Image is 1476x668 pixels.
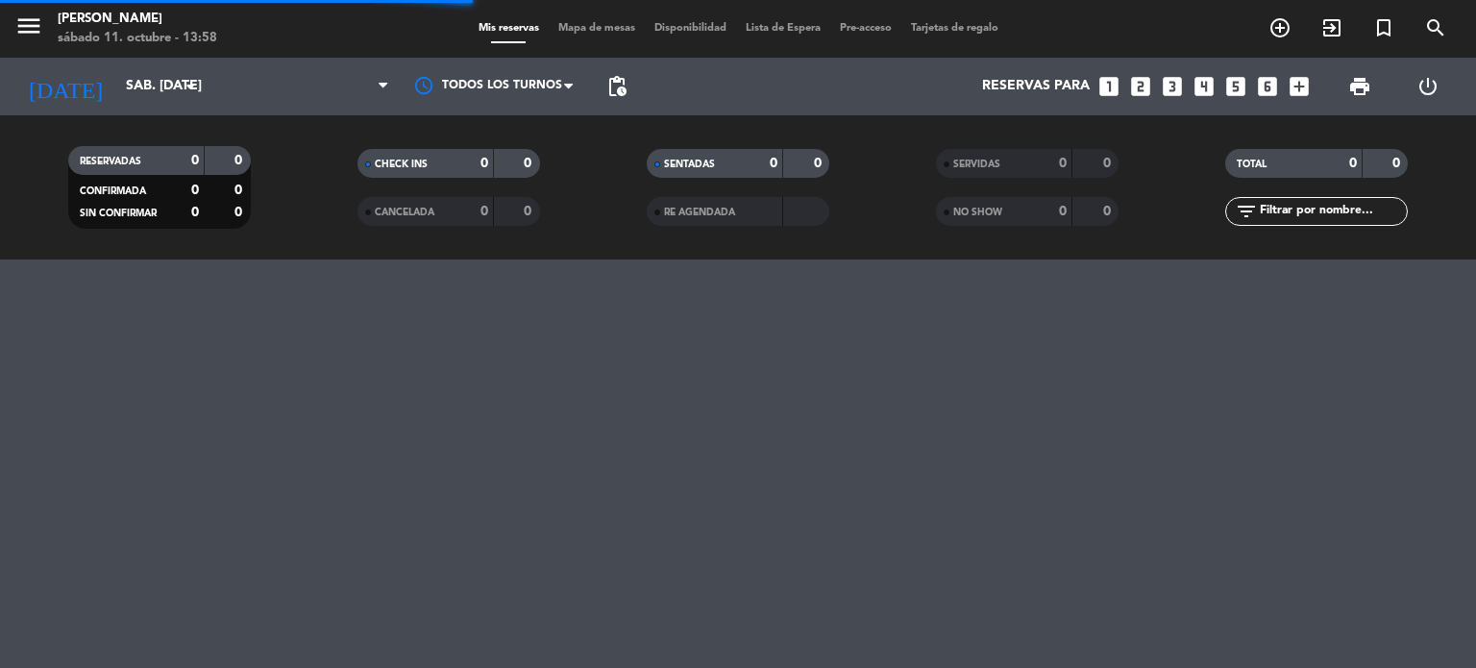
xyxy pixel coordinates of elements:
[80,209,157,218] span: SIN CONFIRMAR
[645,23,736,34] span: Disponibilidad
[191,154,199,167] strong: 0
[1393,58,1462,115] div: LOG OUT
[1096,74,1121,99] i: looks_one
[14,12,43,40] i: menu
[1255,74,1280,99] i: looks_6
[1192,74,1217,99] i: looks_4
[1268,16,1291,39] i: add_circle_outline
[80,186,146,196] span: CONFIRMADA
[664,208,735,217] span: RE AGENDADA
[953,160,1000,169] span: SERVIDAS
[664,160,715,169] span: SENTADAS
[1424,16,1447,39] i: search
[14,12,43,47] button: menu
[770,157,777,170] strong: 0
[1392,157,1404,170] strong: 0
[191,184,199,197] strong: 0
[549,23,645,34] span: Mapa de mesas
[375,160,428,169] span: CHECK INS
[1320,16,1343,39] i: exit_to_app
[1235,200,1258,223] i: filter_list
[234,206,246,219] strong: 0
[1349,157,1357,170] strong: 0
[191,206,199,219] strong: 0
[375,208,434,217] span: CANCELADA
[1348,75,1371,98] span: print
[1160,74,1185,99] i: looks_3
[953,208,1002,217] span: NO SHOW
[1059,205,1067,218] strong: 0
[58,10,217,29] div: [PERSON_NAME]
[1223,74,1248,99] i: looks_5
[234,154,246,167] strong: 0
[480,157,488,170] strong: 0
[1103,157,1115,170] strong: 0
[14,65,116,108] i: [DATE]
[1258,201,1407,222] input: Filtrar por nombre...
[1103,205,1115,218] strong: 0
[524,157,535,170] strong: 0
[1237,160,1267,169] span: TOTAL
[1416,75,1439,98] i: power_settings_new
[80,157,141,166] span: RESERVADAS
[524,205,535,218] strong: 0
[1287,74,1312,99] i: add_box
[469,23,549,34] span: Mis reservas
[58,29,217,48] div: sábado 11. octubre - 13:58
[1059,157,1067,170] strong: 0
[1372,16,1395,39] i: turned_in_not
[982,79,1090,94] span: Reservas para
[1128,74,1153,99] i: looks_two
[480,205,488,218] strong: 0
[179,75,202,98] i: arrow_drop_down
[814,157,825,170] strong: 0
[605,75,628,98] span: pending_actions
[830,23,901,34] span: Pre-acceso
[901,23,1008,34] span: Tarjetas de regalo
[736,23,830,34] span: Lista de Espera
[234,184,246,197] strong: 0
